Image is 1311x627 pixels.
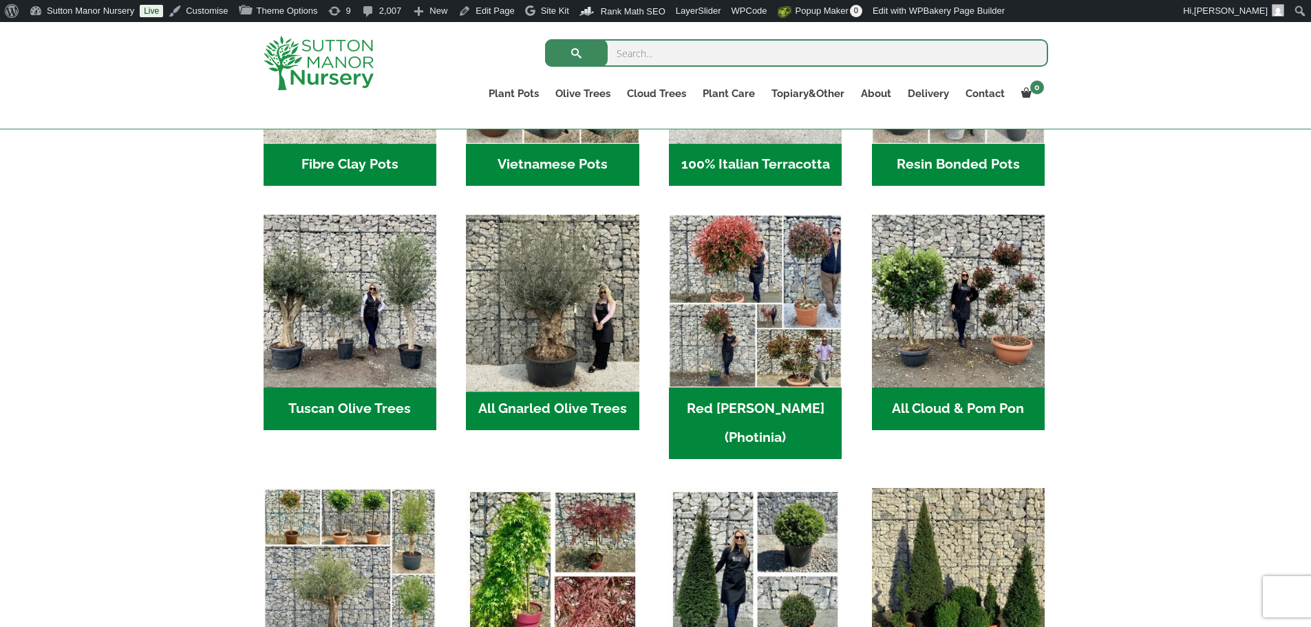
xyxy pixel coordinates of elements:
[872,144,1045,187] h2: Resin Bonded Pots
[601,6,665,17] span: Rank Math SEO
[850,5,862,17] span: 0
[466,215,639,430] a: Visit product category All Gnarled Olive Trees
[1194,6,1268,16] span: [PERSON_NAME]
[466,387,639,430] h2: All Gnarled Olive Trees
[619,84,694,103] a: Cloud Trees
[264,36,374,90] img: logo
[466,144,639,187] h2: Vietnamese Pots
[547,84,619,103] a: Olive Trees
[899,84,957,103] a: Delivery
[694,84,763,103] a: Plant Care
[763,84,853,103] a: Topiary&Other
[462,211,643,392] img: Home - 5833C5B7 31D0 4C3A 8E42 DB494A1738DB
[264,387,436,430] h2: Tuscan Olive Trees
[669,215,842,387] img: Home - F5A23A45 75B5 4929 8FB2 454246946332
[541,6,569,16] span: Site Kit
[669,387,842,459] h2: Red [PERSON_NAME] (Photinia)
[669,215,842,459] a: Visit product category Red Robin (Photinia)
[669,144,842,187] h2: 100% Italian Terracotta
[480,84,547,103] a: Plant Pots
[872,215,1045,430] a: Visit product category All Cloud & Pom Pon
[545,39,1048,67] input: Search...
[264,215,436,387] img: Home - 7716AD77 15EA 4607 B135 B37375859F10
[264,215,436,430] a: Visit product category Tuscan Olive Trees
[140,5,163,17] a: Live
[957,84,1013,103] a: Contact
[1030,81,1044,94] span: 0
[872,387,1045,430] h2: All Cloud & Pom Pon
[872,215,1045,387] img: Home - A124EB98 0980 45A7 B835 C04B779F7765
[1013,84,1048,103] a: 0
[264,144,436,187] h2: Fibre Clay Pots
[853,84,899,103] a: About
